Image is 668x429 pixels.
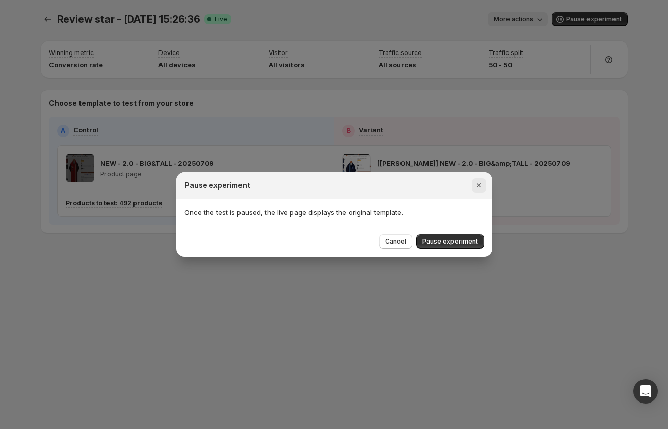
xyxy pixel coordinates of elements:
[472,178,486,193] button: Close
[385,237,406,246] span: Cancel
[416,234,484,249] button: Pause experiment
[422,237,478,246] span: Pause experiment
[184,207,484,218] p: Once the test is paused, the live page displays the original template.
[379,234,412,249] button: Cancel
[633,379,658,404] div: Open Intercom Messenger
[184,180,250,191] h2: Pause experiment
